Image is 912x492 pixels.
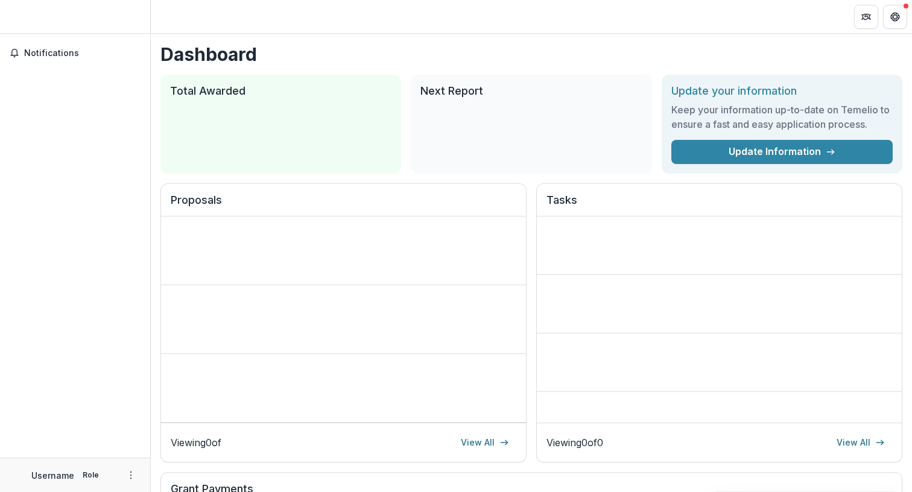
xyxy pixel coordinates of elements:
h2: Proposals [171,194,516,216]
button: Get Help [883,5,907,29]
h1: Dashboard [160,43,902,65]
h2: Update your information [671,84,893,98]
h2: Tasks [546,194,892,216]
p: Viewing 0 of [171,435,221,450]
a: Update Information [671,140,893,164]
button: Notifications [5,43,145,63]
p: Role [79,470,103,481]
h2: Next Report [420,84,642,98]
button: More [124,468,138,482]
button: Partners [854,5,878,29]
a: View All [454,433,516,452]
h3: Keep your information up-to-date on Temelio to ensure a fast and easy application process. [671,102,893,131]
span: Notifications [24,48,141,58]
a: View All [829,433,892,452]
p: Viewing 0 of 0 [546,435,603,450]
h2: Total Awarded [170,84,391,98]
p: Username [31,469,74,482]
